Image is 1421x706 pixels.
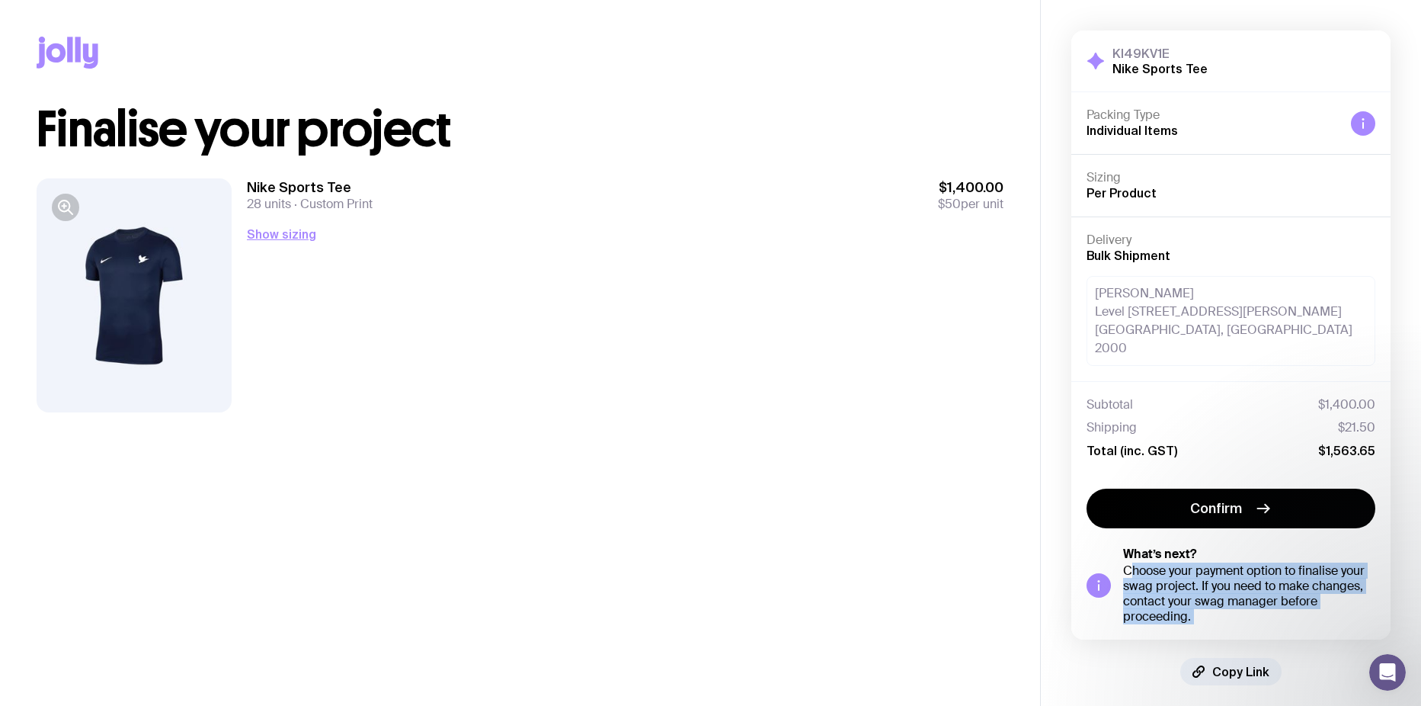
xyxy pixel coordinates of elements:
[1318,443,1375,458] span: $1,563.65
[1087,489,1375,528] button: Confirm
[1087,233,1375,248] h4: Delivery
[1087,249,1170,262] span: Bulk Shipment
[1318,397,1375,412] span: $1,400.00
[1087,397,1133,412] span: Subtotal
[1338,420,1375,435] span: $21.50
[291,196,373,212] span: Custom Print
[1087,276,1375,366] div: [PERSON_NAME] Level [STREET_ADDRESS][PERSON_NAME] [GEOGRAPHIC_DATA], [GEOGRAPHIC_DATA] 2000
[1123,547,1375,562] h5: What’s next?
[247,196,291,212] span: 28 units
[37,105,1003,154] h1: Finalise your project
[938,197,1003,212] span: per unit
[247,178,373,197] h3: Nike Sports Tee
[1212,664,1269,679] span: Copy Link
[1087,108,1339,123] h4: Packing Type
[1190,499,1242,518] span: Confirm
[1087,170,1375,185] h4: Sizing
[1369,654,1406,691] iframe: Intercom live chat
[1087,420,1137,435] span: Shipping
[247,225,316,243] button: Show sizing
[938,178,1003,197] span: $1,400.00
[938,196,961,212] span: $50
[1180,658,1282,685] button: Copy Link
[1087,124,1178,137] span: Individual Items
[1123,563,1375,624] div: Choose your payment option to finalise your swag project. If you need to make changes, contact yo...
[1087,186,1157,200] span: Per Product
[1112,46,1208,61] h3: KI49KV1E
[1112,61,1208,76] h2: Nike Sports Tee
[1087,443,1177,458] span: Total (inc. GST)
